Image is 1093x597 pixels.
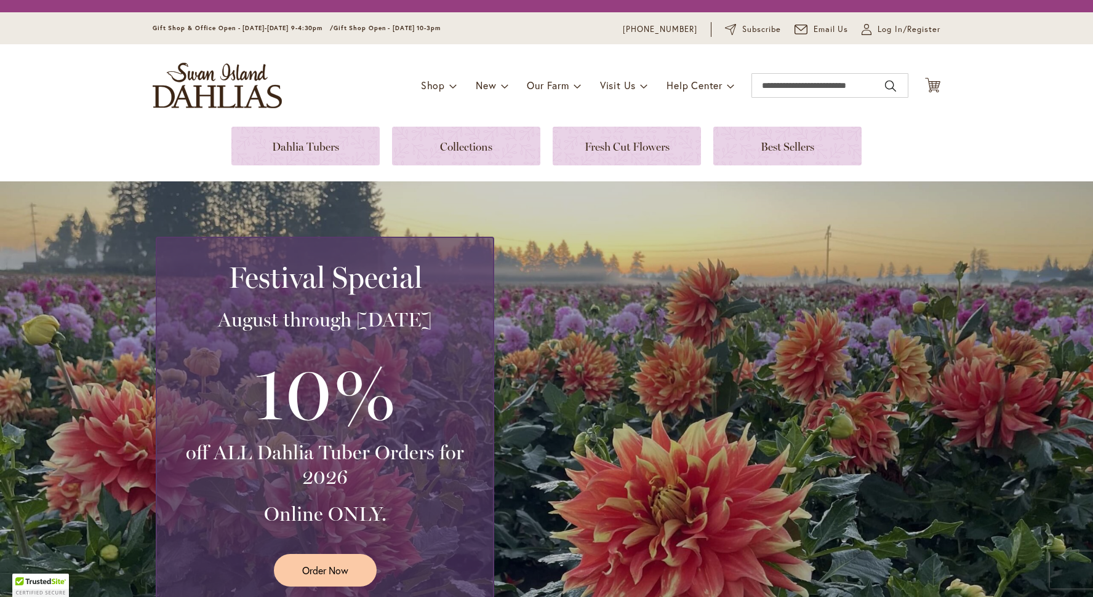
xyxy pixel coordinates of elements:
h3: August through [DATE] [172,307,478,332]
span: Help Center [667,79,723,92]
h3: Online ONLY. [172,502,478,526]
span: Visit Us [600,79,636,92]
a: store logo [153,63,282,108]
span: New [476,79,496,92]
span: Email Us [814,23,849,36]
span: Log In/Register [878,23,940,36]
h2: Festival Special [172,260,478,295]
a: Email Us [795,23,849,36]
span: Gift Shop Open - [DATE] 10-3pm [334,24,441,32]
a: [PHONE_NUMBER] [623,23,697,36]
h3: 10% [172,344,478,440]
h3: off ALL Dahlia Tuber Orders for 2026 [172,440,478,489]
span: Shop [421,79,445,92]
span: Gift Shop & Office Open - [DATE]-[DATE] 9-4:30pm / [153,24,334,32]
span: Subscribe [742,23,781,36]
span: Our Farm [527,79,569,92]
a: Subscribe [725,23,781,36]
a: Log In/Register [862,23,940,36]
button: Search [885,76,896,96]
